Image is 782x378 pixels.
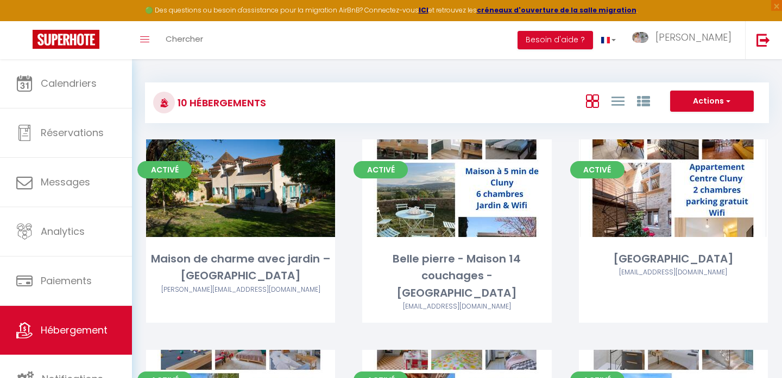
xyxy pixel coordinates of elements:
[41,175,90,189] span: Messages
[611,92,625,110] a: Vue en Liste
[477,5,636,15] a: créneaux d'ouverture de la salle migration
[166,33,203,44] span: Chercher
[637,92,650,110] a: Vue par Groupe
[579,251,768,267] div: [GEOGRAPHIC_DATA]
[655,30,731,44] span: [PERSON_NAME]
[146,251,335,285] div: Maison de charme avec jardin – [GEOGRAPHIC_DATA]
[157,21,211,59] a: Chercher
[419,5,428,15] a: ICI
[146,285,335,295] div: Airbnb
[756,33,770,47] img: logout
[586,92,599,110] a: Vue en Box
[175,91,266,115] h3: 10 Hébergements
[9,4,41,37] button: Ouvrir le widget de chat LiveChat
[354,161,408,178] span: Activé
[518,31,593,49] button: Besoin d'aide ?
[579,267,768,278] div: Airbnb
[41,225,85,238] span: Analytics
[41,76,97,90] span: Calendriers
[41,126,104,139] span: Réservations
[41,274,92,287] span: Paiements
[570,161,625,178] span: Activé
[624,21,745,59] a: ... [PERSON_NAME]
[41,323,108,337] span: Hébergement
[362,302,551,312] div: Airbnb
[33,30,99,49] img: Super Booking
[632,32,648,43] img: ...
[670,91,754,112] button: Actions
[362,251,551,302] div: Belle pierre - Maison 14 couchages - [GEOGRAPHIC_DATA]
[137,161,192,178] span: Activé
